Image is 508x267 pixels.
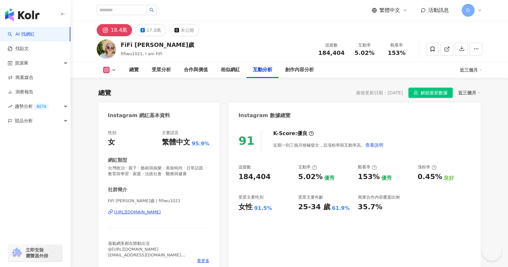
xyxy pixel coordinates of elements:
[379,7,400,14] span: 繁體中文
[466,7,470,14] span: D
[8,104,12,109] span: rise
[388,50,406,56] span: 153%
[418,172,442,182] div: 0.45%
[238,194,263,200] div: 受眾主要性別
[298,164,317,170] div: 互動率
[421,88,448,98] span: 解鎖最新數據
[15,114,33,128] span: 競品分析
[8,244,62,262] a: chrome extension立即安裝 瀏覽器外掛
[108,241,185,263] span: 過氣網美都在限動出沒 @[URL][DOMAIN_NAME] [EMAIL_ADDRESS][DOMAIN_NAME] 好買的在這裡👇
[15,99,49,114] span: 趨勢分析
[428,7,449,13] span: 活動訊息
[97,24,132,36] button: 18.4萬
[121,41,194,49] div: FiFi [PERSON_NAME]歲
[253,66,272,74] div: 互動分析
[365,142,383,148] span: 查看說明
[108,186,127,193] div: 社群簡介
[108,130,116,136] div: 性別
[129,66,139,74] div: 總覽
[408,88,453,98] button: 解鎖最新數據
[458,89,481,97] div: 近三個月
[8,31,35,38] a: searchAI 找網紅
[147,26,161,35] div: 17.8萬
[184,66,208,74] div: 合作與價值
[356,90,403,95] div: 最後更新日期：[DATE]
[108,137,115,147] div: 女
[197,258,209,264] span: 看更多
[149,8,154,12] span: search
[26,247,48,259] span: 立即安裝 瀏覽器外掛
[108,157,127,164] div: 網紅類型
[15,56,28,70] span: 資源庫
[298,202,330,212] div: 25-34 歲
[97,39,116,59] img: KOL Avatar
[108,112,170,119] div: Instagram 網紅基本資料
[285,66,314,74] div: 創作內容分析
[238,164,251,170] div: 追蹤數
[108,209,210,215] a: [URL][DOMAIN_NAME]
[414,90,418,95] span: lock
[181,26,194,35] div: 未公開
[482,241,502,261] iframe: Help Scout Beacon - Open
[358,164,377,170] div: 觀看率
[238,134,254,147] div: 91
[358,172,380,182] div: 153%
[444,175,454,182] div: 良好
[418,164,437,170] div: 漲粉率
[298,172,323,182] div: 5.02%
[98,88,111,97] div: 總覽
[8,46,29,52] a: 找貼文
[135,24,166,36] button: 17.8萬
[385,42,409,48] div: 觀看率
[8,74,33,81] a: 商案媒合
[114,209,161,215] div: [URL][DOMAIN_NAME]
[238,202,253,212] div: 女性
[298,194,323,200] div: 受眾主要年齡
[381,175,392,182] div: 優秀
[108,165,210,177] span: 台灣政治 · 親子 · 藝術與娛樂 · 美妝時尚 · 日常話題 · 教育與學習 · 家庭 · 法政社會 · 醫療與健康
[332,205,350,212] div: 61.9%
[238,172,271,182] div: 184,404
[8,89,33,95] a: 洞察報告
[238,112,290,119] div: Instagram 數據總覽
[192,140,210,147] span: 95.9%
[318,49,345,56] span: 184,404
[318,42,345,48] div: 追蹤數
[162,130,179,136] div: 主要語言
[358,202,382,212] div: 35.7%
[358,194,400,200] div: 商業合作內容覆蓋比例
[324,175,334,182] div: 優秀
[10,248,23,258] img: chrome extension
[221,66,240,74] div: 相似網紅
[111,26,128,35] div: 18.4萬
[297,130,307,137] div: 優良
[354,50,374,56] span: 5.02%
[365,139,384,151] button: 查看說明
[273,130,314,137] div: K-Score :
[121,51,163,56] span: fifiwu1021, I am FiFi
[152,66,171,74] div: 受眾分析
[5,8,40,21] img: logo
[169,24,199,36] button: 未公開
[460,65,482,75] div: 近三個月
[34,103,49,110] div: BETA
[254,205,272,212] div: 91.5%
[352,42,377,48] div: 互動率
[108,198,210,204] span: FiFi [PERSON_NAME]歲 | fifiwu1021
[273,139,384,151] div: 近期一到三個月積極發文，且漲粉率與互動率高。
[162,137,190,147] div: 繁體中文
